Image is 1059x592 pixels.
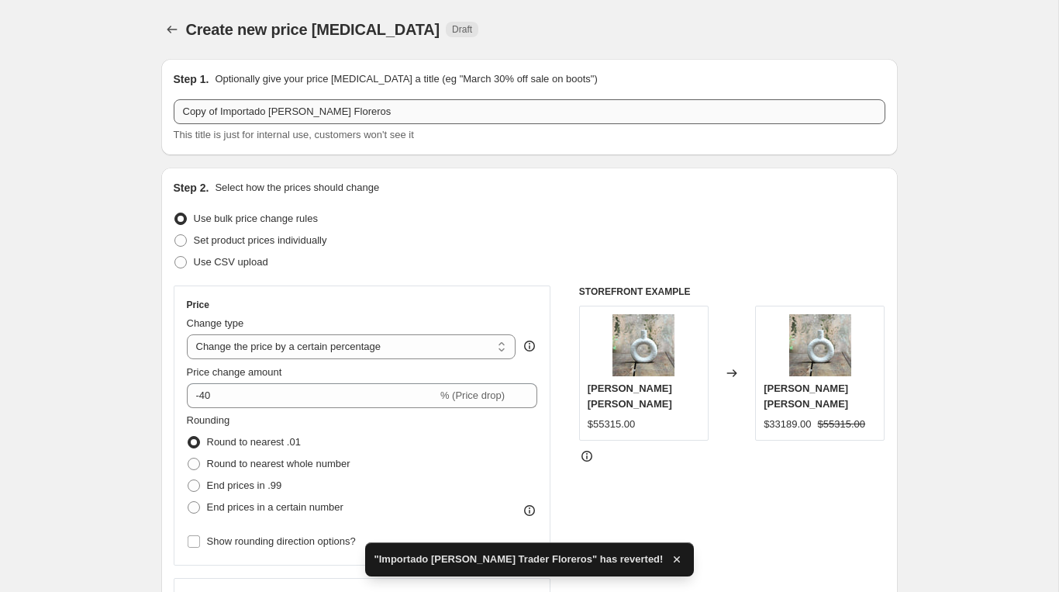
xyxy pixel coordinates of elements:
[194,256,268,268] span: Use CSV upload
[374,552,664,567] span: "Importado [PERSON_NAME] Trader Floreros" has reverted!
[789,314,851,376] img: 13055-109_80x.jpg
[522,338,537,354] div: help
[174,180,209,196] h2: Step 2.
[452,23,472,36] span: Draft
[818,417,865,432] strike: $55315.00
[187,383,437,408] input: -15
[187,317,244,329] span: Change type
[187,299,209,311] h3: Price
[588,383,672,410] span: [PERSON_NAME] [PERSON_NAME]
[194,213,318,224] span: Use bulk price change rules
[588,417,635,432] div: $55315.00
[207,436,301,448] span: Round to nearest .01
[440,389,505,401] span: % (Price drop)
[215,180,379,196] p: Select how the prices should change
[174,99,885,124] input: 30% off holiday sale
[207,479,282,491] span: End prices in .99
[764,383,848,410] span: [PERSON_NAME] [PERSON_NAME]
[161,19,183,40] button: Price change jobs
[194,234,327,246] span: Set product prices individually
[186,21,440,38] span: Create new price [MEDICAL_DATA]
[207,458,350,469] span: Round to nearest whole number
[187,414,230,426] span: Rounding
[579,286,885,298] h6: STOREFRONT EXAMPLE
[207,501,343,513] span: End prices in a certain number
[174,129,414,140] span: This title is just for internal use, customers won't see it
[187,366,282,378] span: Price change amount
[215,71,597,87] p: Optionally give your price [MEDICAL_DATA] a title (eg "March 30% off sale on boots")
[207,535,356,547] span: Show rounding direction options?
[612,314,674,376] img: 13055-109_80x.jpg
[764,417,811,432] div: $33189.00
[174,71,209,87] h2: Step 1.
